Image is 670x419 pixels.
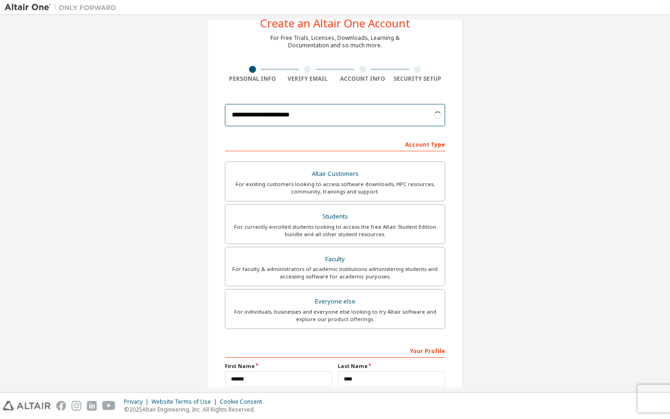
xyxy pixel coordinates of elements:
[231,265,439,280] div: For faculty & administrators of academic institutions administering students and accessing softwa...
[124,398,151,406] div: Privacy
[231,253,439,266] div: Faculty
[225,136,445,151] div: Account Type
[231,295,439,308] div: Everyone else
[231,223,439,238] div: For currently enrolled students looking to access the free Altair Student Edition bundle and all ...
[151,398,220,406] div: Website Terms of Use
[260,18,410,29] div: Create an Altair One Account
[338,362,445,370] label: Last Name
[390,75,446,83] div: Security Setup
[231,308,439,323] div: For individuals, businesses and everyone else looking to try Altair software and explore our prod...
[124,406,268,413] p: © 2025 Altair Engineering, Inc. All Rights Reserved.
[225,362,332,370] label: First Name
[231,168,439,180] div: Altair Customers
[231,210,439,223] div: Students
[280,75,335,83] div: Verify Email
[102,401,116,411] img: youtube.svg
[72,401,81,411] img: instagram.svg
[220,398,268,406] div: Cookie Consent
[270,34,400,49] div: For Free Trials, Licenses, Downloads, Learning & Documentation and so much more.
[5,3,121,12] img: Altair One
[3,401,51,411] img: altair_logo.svg
[56,401,66,411] img: facebook.svg
[225,75,280,83] div: Personal Info
[87,401,97,411] img: linkedin.svg
[335,75,390,83] div: Account Info
[225,343,445,358] div: Your Profile
[231,180,439,195] div: For existing customers looking to access software downloads, HPC resources, community, trainings ...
